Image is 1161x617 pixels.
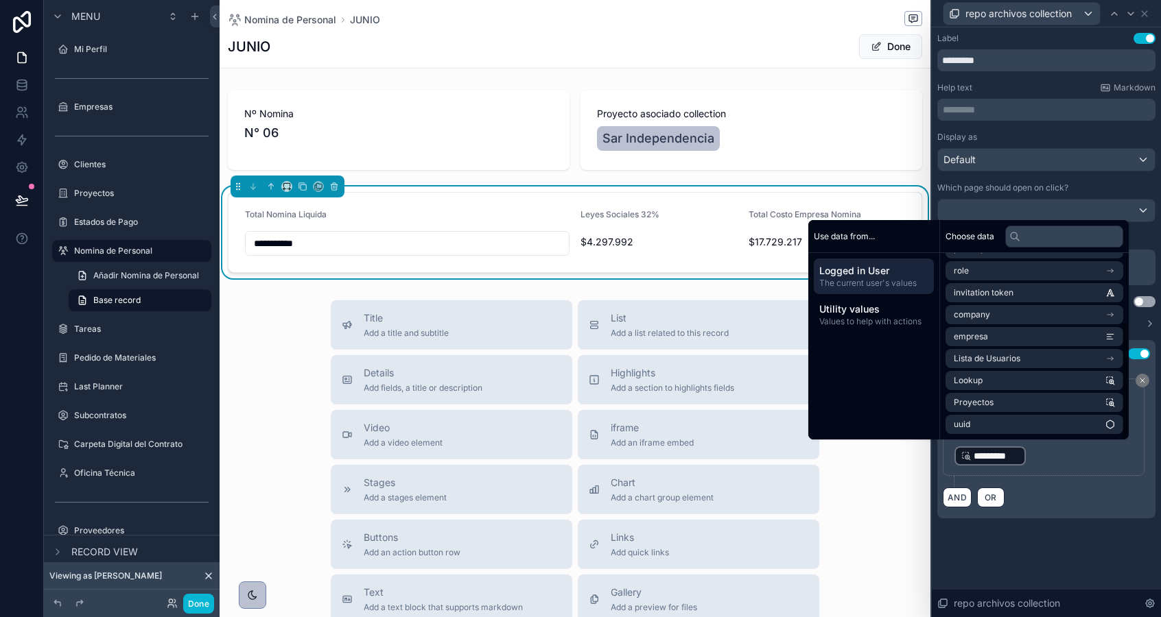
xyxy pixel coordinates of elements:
[611,547,669,558] span: Add quick links
[819,302,928,316] span: Utility values
[364,602,523,613] span: Add a text block that supports markdown
[611,328,729,339] span: Add a list related to this record
[52,318,211,340] a: Tareas
[611,383,734,394] span: Add a section to highlights fields
[69,289,211,311] a: Base record
[74,245,203,256] label: Nomina de Personal
[982,492,1000,503] span: OR
[943,487,972,507] button: AND
[937,82,972,93] label: Help text
[52,462,211,484] a: Oficina Técnica
[1100,82,1156,93] a: Markdown
[71,10,100,23] span: Menu
[350,13,380,27] a: JUNIO
[74,381,209,392] label: Last Planner
[611,366,734,380] span: Highlights
[74,410,209,421] label: Subcontratos
[611,602,697,613] span: Add a preview for files
[611,585,697,599] span: Gallery
[578,300,819,350] button: ListAdd a list related to this record
[364,547,460,558] span: Add an action button row
[611,421,694,435] span: iframe
[74,188,209,199] label: Proyectos
[611,311,729,325] span: List
[943,153,976,167] span: Default
[49,570,162,581] span: Viewing as [PERSON_NAME]
[937,99,1156,121] div: scrollable content
[819,264,928,278] span: Logged in User
[937,148,1156,171] button: Default
[937,132,977,143] label: Display as
[364,311,449,325] span: Title
[74,159,209,170] label: Clientes
[819,278,928,289] span: The current user's values
[74,525,209,536] label: Proveedores
[364,437,443,448] span: Add a video element
[74,468,209,479] label: Oficina Técnica
[74,352,209,363] label: Pedido de Materiales
[364,585,523,599] span: Text
[93,270,199,281] span: Añadir Nomina de Personal
[364,421,443,435] span: Video
[331,355,572,404] button: DetailsAdd fields, a title or description
[228,13,336,27] a: Nomina de Personal
[364,476,447,489] span: Stages
[580,209,659,219] span: Leyes Sociales 32%
[74,439,209,450] label: Carpeta Digital del Contrato
[977,487,1005,507] button: OR
[808,253,939,338] div: scrollable content
[578,520,819,569] button: LinksAdd quick links
[71,545,138,559] span: Record view
[611,437,694,448] span: Add an iframe embed
[814,231,875,242] span: Use data from...
[1114,82,1156,93] span: Markdown
[228,37,270,56] h1: JUNIO
[578,355,819,404] button: HighlightsAdd a section to highlights fields
[364,531,460,544] span: Buttons
[52,96,211,118] a: Empresas
[611,531,669,544] span: Links
[74,44,209,55] label: Mi Perfil
[74,217,209,228] label: Estados de Pago
[580,235,738,249] span: $4.297.992
[93,295,141,306] span: Base record
[859,34,922,59] button: Done
[69,265,211,287] a: Añadir Nomina de Personal
[52,154,211,176] a: Clientes
[52,211,211,233] a: Estados de Pago
[937,182,1068,193] label: Which page should open on click?
[937,33,959,44] div: Label
[749,209,861,219] span: Total Costo Empresa Nomina
[364,366,482,380] span: Details
[52,404,211,426] a: Subcontratos
[52,182,211,204] a: Proyectos
[611,492,714,503] span: Add a chart group element
[74,324,209,335] label: Tareas
[74,101,209,112] label: Empresas
[611,476,714,489] span: Chart
[946,231,994,242] span: Choose data
[364,492,447,503] span: Add a stages element
[52,520,211,542] a: Proveedores
[331,300,572,350] button: TitleAdd a title and subtitle
[244,13,336,27] span: Nomina de Personal
[364,383,482,394] span: Add fields, a title or description
[245,209,327,219] span: Total Nomina Liquida
[578,410,819,459] button: iframeAdd an iframe embed
[52,240,211,262] a: Nomina de Personal
[331,520,572,569] button: ButtonsAdd an action button row
[364,328,449,339] span: Add a title and subtitle
[331,465,572,514] button: StagesAdd a stages element
[749,235,906,249] span: $17.729.217
[819,316,928,327] span: Values to help with actions
[183,594,214,614] button: Done
[52,376,211,398] a: Last Planner
[965,7,1072,21] span: repo archivos collection
[52,347,211,369] a: Pedido de Materiales
[331,410,572,459] button: VideoAdd a video element
[954,596,1060,610] span: repo archivos collection
[578,465,819,514] button: ChartAdd a chart group element
[52,433,211,455] a: Carpeta Digital del Contrato
[52,38,211,60] a: Mi Perfil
